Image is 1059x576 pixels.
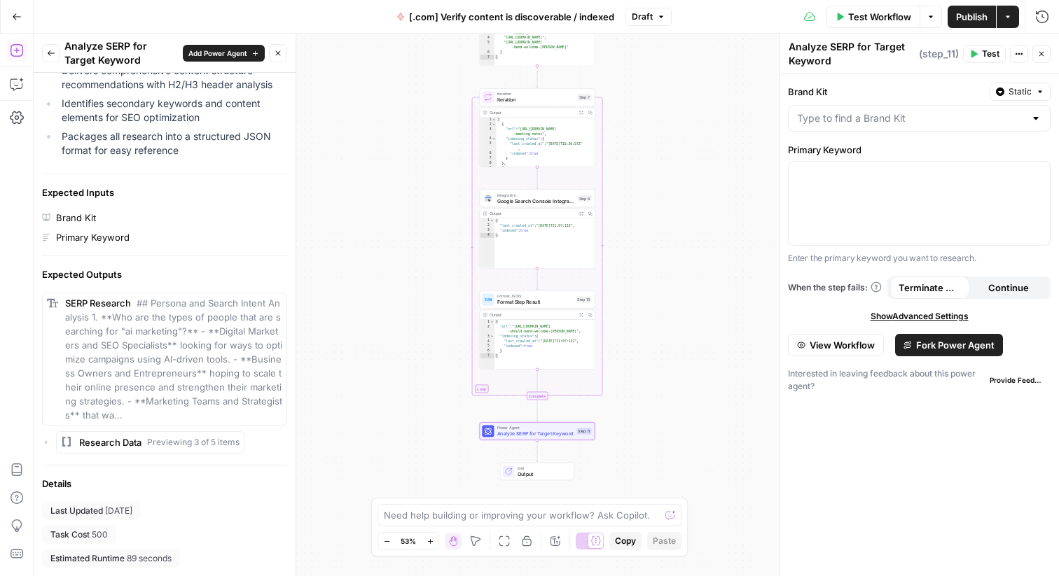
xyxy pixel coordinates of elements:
[490,218,494,223] span: Toggle code folding, rows 1 through 4
[492,122,496,127] span: Toggle code folding, rows 2 through 8
[127,552,172,565] span: 89 seconds
[990,83,1051,101] button: Static
[480,334,494,339] div: 3
[401,535,416,547] span: 53%
[480,320,494,325] div: 1
[188,48,247,59] span: Add Power Agent
[810,338,875,352] span: View Workflow
[480,228,494,233] div: 3
[948,6,996,28] button: Publish
[58,97,287,125] li: Identifies secondary keywords and content elements for SEO optimization
[609,532,642,550] button: Copy
[79,435,141,449] span: Research Data
[480,392,595,400] div: Complete
[518,470,568,478] span: Output
[632,10,653,23] span: Draft
[480,349,494,353] div: 6
[492,136,496,141] span: Toggle code folding, rows 4 through 7
[50,505,103,517] span: Last Updated
[916,338,995,352] span: Fork Power Agent
[492,118,496,122] span: Toggle code folding, rows 1 through 23
[789,40,915,68] textarea: Analyze SERP for Target Keyword
[788,143,1051,157] label: Primary Keyword
[527,392,548,400] div: Complete
[536,440,538,462] g: Edge from step_11 to end
[490,334,494,339] span: Toggle code folding, rows 3 through 6
[480,55,494,59] div: 7
[65,297,282,421] span: ## Persona and Search Intent Analysis 1. **Who are the types of people that are searching for "ai...
[788,281,882,294] a: When the step fails:
[576,428,591,435] div: Step 11
[536,66,538,87] g: Edge from step_8 to step_7
[518,465,568,471] span: End
[497,197,575,205] span: Google Search Console Integration
[480,141,496,151] div: 5
[577,195,591,202] div: Step 6
[497,192,575,198] span: Integration
[480,190,595,269] div: IntegrationGoogle Search Console IntegrationStep 6Output{ "last_crawled_at":"[DATE]T21:07:13Z", "...
[480,166,496,171] div: 9
[490,109,574,115] div: Output
[497,293,573,300] span: Format JSON
[788,85,984,99] label: Brand Kit
[788,334,884,356] button: View Workflow
[536,400,538,421] g: Edge from step_7-iteration-end to step_11
[490,311,574,318] div: Output
[497,430,574,437] span: Analyze SERP for Target Keyword
[147,436,240,449] span: Previewing 3 of 5 items
[988,281,1029,295] span: Continue
[480,50,494,55] div: 6
[480,218,494,223] div: 1
[480,233,494,238] div: 4
[105,505,132,517] span: [DATE]
[56,230,130,244] div: Primary Keyword
[956,10,988,24] span: Publish
[485,195,492,202] img: google-search-console.svg
[871,310,969,323] span: Show Advanced Settings
[480,118,496,122] div: 1
[480,290,595,370] div: Format JSONFormat Step ResultStep 10Output{ "url":"[URL][DOMAIN_NAME] -should-bend-welcome-[PERSO...
[480,151,496,156] div: 6
[497,298,573,306] span: Format Step Result
[969,276,1048,299] button: Continue
[183,45,265,62] button: Add Power Agent
[982,48,999,60] span: Test
[1009,85,1032,98] span: Static
[480,36,494,41] div: 4
[490,211,574,217] div: Output
[497,91,575,97] span: Iteration
[990,374,1045,386] span: Provide Feedback
[480,122,496,127] div: 2
[848,10,911,24] span: Test Workflow
[788,251,1051,265] p: Enter the primary keyword you want to research.
[788,367,1051,393] div: Interested in leaving feedback about this power agent?
[497,96,575,104] span: Iteration
[536,167,538,189] g: Edge from step_7 to step_6
[576,296,591,303] div: Step 10
[65,297,131,309] span: SERP Research
[826,6,920,28] button: Test Workflow
[963,45,1006,63] button: Test
[577,94,591,101] div: Step 7
[625,8,672,26] button: Draft
[480,127,496,136] div: 3
[480,88,595,167] div: LoopIterationIterationStep 7Output[ { "url":"[URL][DOMAIN_NAME] -meeting-notes", "indexing_status...
[480,339,494,344] div: 4
[92,528,108,541] span: 500
[480,223,494,228] div: 2
[42,185,287,199] div: Expected Inputs
[42,477,287,491] div: Details
[480,325,494,335] div: 2
[895,334,1003,356] button: Fork Power Agent
[58,64,287,92] li: Delivers comprehensive content structure recommendations with H2/H3 header analysis
[615,535,636,547] span: Copy
[899,281,961,295] span: Terminate Workflow
[480,344,494,349] div: 5
[50,552,125,565] span: Estimated Runtime
[56,211,96,225] div: Brand Kit
[480,161,496,166] div: 8
[42,267,287,281] div: Expected Outputs
[480,422,595,440] div: Power AgentAnalyze SERP for Target KeywordStep 11
[56,431,244,454] button: Research DataPreviewing 3 of 5 items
